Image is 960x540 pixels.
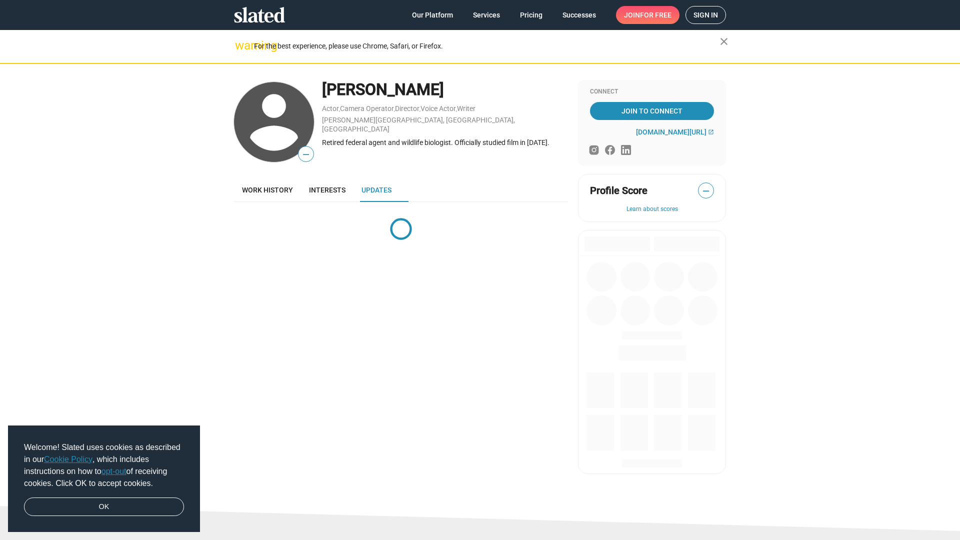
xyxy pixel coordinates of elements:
a: Sign in [685,6,726,24]
div: Connect [590,88,714,96]
mat-icon: close [718,35,730,47]
span: Join To Connect [592,102,712,120]
span: Our Platform [412,6,453,24]
div: Retired federal agent and wildlife biologist. Officially studied film in [DATE]. [322,138,568,147]
a: Pricing [512,6,550,24]
a: Services [465,6,508,24]
span: Pricing [520,6,542,24]
span: Profile Score [590,184,647,197]
span: Work history [242,186,293,194]
span: — [698,184,713,197]
a: Writer [457,104,475,112]
a: opt-out [101,467,126,475]
span: Sign in [693,6,718,23]
a: Actor [322,104,339,112]
span: Join [624,6,671,24]
a: Cookie Policy [44,455,92,463]
a: [DOMAIN_NAME][URL] [636,128,714,136]
div: cookieconsent [8,425,200,532]
span: Successes [562,6,596,24]
a: dismiss cookie message [24,497,184,516]
a: Interests [301,178,353,202]
div: For the best experience, please use Chrome, Safari, or Firefox. [254,39,720,53]
a: Director [395,104,419,112]
span: , [394,106,395,112]
a: Successes [554,6,604,24]
a: Work history [234,178,301,202]
a: Joinfor free [616,6,679,24]
span: Welcome! Slated uses cookies as described in our , which includes instructions on how to of recei... [24,441,184,489]
mat-icon: open_in_new [708,129,714,135]
div: [PERSON_NAME] [322,79,568,100]
a: [PERSON_NAME][GEOGRAPHIC_DATA], [GEOGRAPHIC_DATA], [GEOGRAPHIC_DATA] [322,116,515,133]
button: Learn about scores [590,205,714,213]
span: , [419,106,420,112]
span: , [339,106,340,112]
span: for free [640,6,671,24]
span: Interests [309,186,345,194]
a: Updates [353,178,399,202]
a: Our Platform [404,6,461,24]
span: [DOMAIN_NAME][URL] [636,128,706,136]
span: , [456,106,457,112]
span: — [298,148,313,161]
span: Updates [361,186,391,194]
a: Join To Connect [590,102,714,120]
span: Services [473,6,500,24]
a: Camera Operator [340,104,394,112]
mat-icon: warning [235,39,247,51]
a: Voice Actor [420,104,456,112]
